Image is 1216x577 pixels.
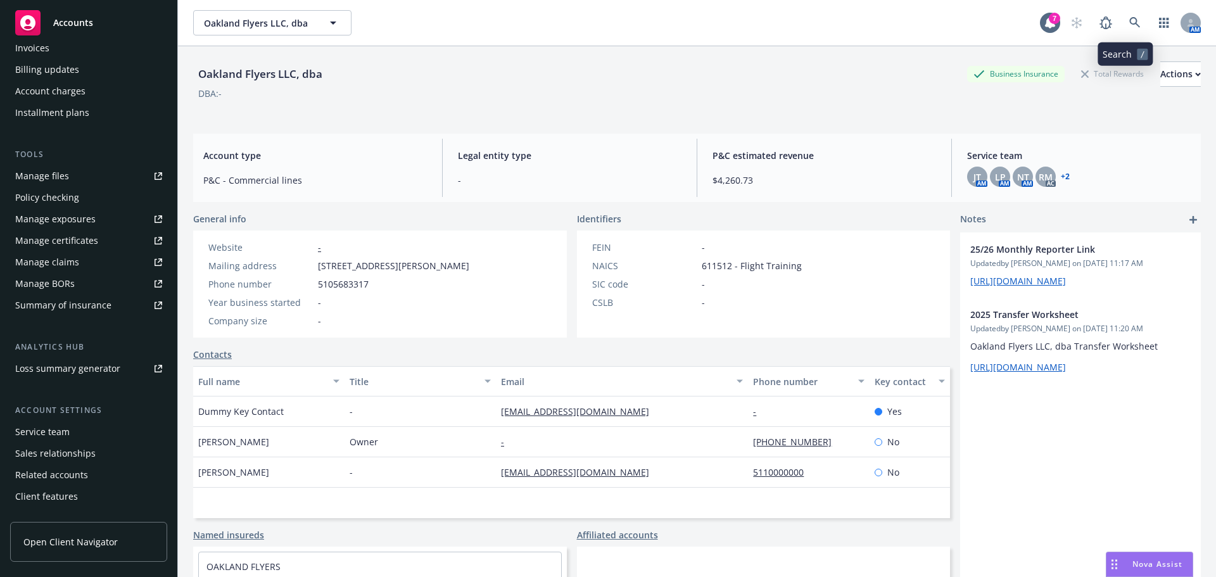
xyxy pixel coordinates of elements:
[1160,61,1201,87] button: Actions
[458,149,681,162] span: Legal entity type
[1039,170,1053,184] span: RM
[203,174,427,187] span: P&C - Commercial lines
[15,209,96,229] div: Manage exposures
[10,209,167,229] span: Manage exposures
[15,422,70,442] div: Service team
[501,405,659,417] a: [EMAIL_ADDRESS][DOMAIN_NAME]
[1106,552,1193,577] button: Nova Assist
[592,259,697,272] div: NAICS
[10,274,167,294] a: Manage BORs
[10,38,167,58] a: Invoices
[15,187,79,208] div: Policy checking
[15,103,89,123] div: Installment plans
[1186,212,1201,227] a: add
[208,296,313,309] div: Year business started
[967,66,1065,82] div: Business Insurance
[198,435,269,448] span: [PERSON_NAME]
[15,508,70,528] div: Client access
[702,259,802,272] span: 611512 - Flight Training
[995,170,1006,184] span: LP
[318,241,321,253] a: -
[1132,559,1182,569] span: Nova Assist
[208,314,313,327] div: Company size
[960,232,1201,298] div: 25/26 Monthly Reporter LinkUpdatedby [PERSON_NAME] on [DATE] 11:17 AM[URL][DOMAIN_NAME]
[208,259,313,272] div: Mailing address
[970,243,1158,256] span: 25/26 Monthly Reporter Link
[318,277,369,291] span: 5105683317
[15,38,49,58] div: Invoices
[198,405,284,418] span: Dummy Key Contact
[970,339,1191,353] p: Oakland Flyers LLC, dba Transfer Worksheet
[887,435,899,448] span: No
[53,18,93,28] span: Accounts
[592,277,697,291] div: SIC code
[496,366,748,396] button: Email
[501,466,659,478] a: [EMAIL_ADDRESS][DOMAIN_NAME]
[970,361,1066,373] a: [URL][DOMAIN_NAME]
[10,443,167,464] a: Sales relationships
[970,308,1158,321] span: 2025 Transfer Worksheet
[753,436,842,448] a: [PHONE_NUMBER]
[10,5,167,41] a: Accounts
[10,422,167,442] a: Service team
[887,405,902,418] span: Yes
[15,252,79,272] div: Manage claims
[10,358,167,379] a: Loss summary generator
[592,241,697,254] div: FEIN
[206,561,281,573] a: OAKLAND FLYERS
[577,528,658,542] a: Affiliated accounts
[350,405,353,418] span: -
[458,174,681,187] span: -
[712,174,936,187] span: $4,260.73
[10,295,167,315] a: Summary of insurance
[501,375,729,388] div: Email
[970,275,1066,287] a: [URL][DOMAIN_NAME]
[15,274,75,294] div: Manage BORs
[887,466,899,479] span: No
[875,375,931,388] div: Key contact
[350,375,477,388] div: Title
[193,528,264,542] a: Named insureds
[970,258,1191,269] span: Updated by [PERSON_NAME] on [DATE] 11:17 AM
[193,348,232,361] a: Contacts
[702,241,705,254] span: -
[345,366,496,396] button: Title
[1106,552,1122,576] div: Drag to move
[15,443,96,464] div: Sales relationships
[10,486,167,507] a: Client features
[592,296,697,309] div: CSLB
[712,149,936,162] span: P&C estimated revenue
[702,296,705,309] span: -
[10,231,167,251] a: Manage certificates
[193,10,351,35] button: Oakland Flyers LLC, dba
[10,103,167,123] a: Installment plans
[203,149,427,162] span: Account type
[350,466,353,479] span: -
[753,405,766,417] a: -
[1122,10,1148,35] a: Search
[208,241,313,254] div: Website
[198,466,269,479] span: [PERSON_NAME]
[15,358,120,379] div: Loss summary generator
[1064,10,1089,35] a: Start snowing
[870,366,950,396] button: Key contact
[1017,170,1029,184] span: NT
[318,314,321,327] span: -
[15,60,79,80] div: Billing updates
[753,375,850,388] div: Phone number
[350,435,378,448] span: Owner
[577,212,621,225] span: Identifiers
[193,212,246,225] span: General info
[15,81,85,101] div: Account charges
[702,277,705,291] span: -
[967,149,1191,162] span: Service team
[753,466,814,478] a: 5110000000
[1075,66,1150,82] div: Total Rewards
[973,170,981,184] span: JT
[193,366,345,396] button: Full name
[1093,10,1118,35] a: Report a Bug
[15,231,98,251] div: Manage certificates
[501,436,514,448] a: -
[748,366,869,396] button: Phone number
[15,486,78,507] div: Client features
